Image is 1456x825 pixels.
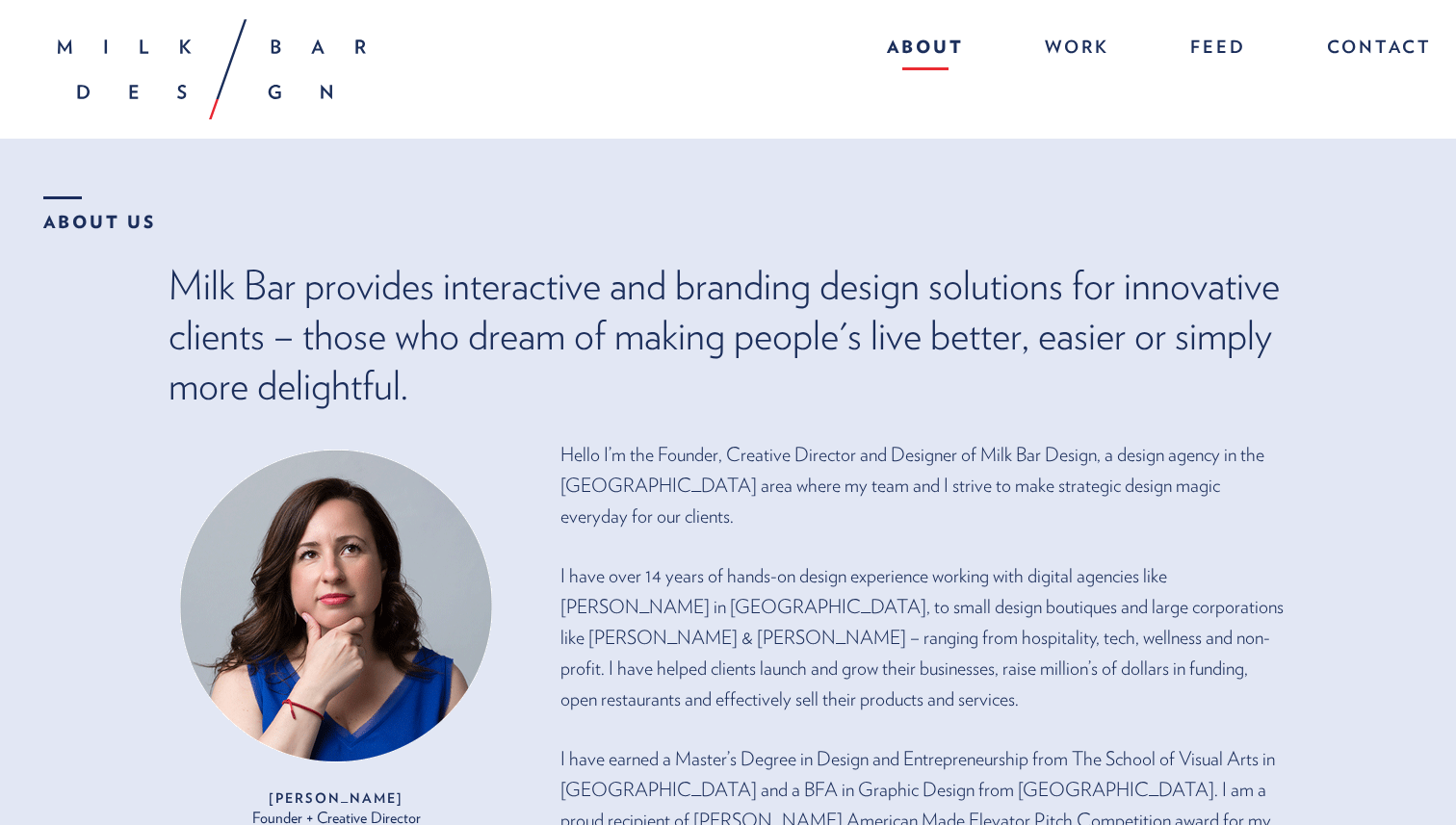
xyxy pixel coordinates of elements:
[169,260,1287,410] h2: Milk Bar provides interactive and branding design solutions for innovative clients – those who dr...
[560,560,1287,714] p: I have over 14 years of hands-on design experience working with digital agencies like [PERSON_NAM...
[1308,29,1432,70] a: Contact
[43,196,156,231] strong: About us
[868,29,983,70] a: About
[169,786,505,811] strong: [PERSON_NAME]
[172,439,500,771] img: Joanna Kuczek
[1026,29,1129,70] a: Work
[1171,29,1265,70] a: Feed
[560,439,1287,531] p: Hello I’m the Founder, Creative Director and Designer of Milk Bar Design, a design agency in the ...
[58,19,366,119] img: Milk Bar Design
